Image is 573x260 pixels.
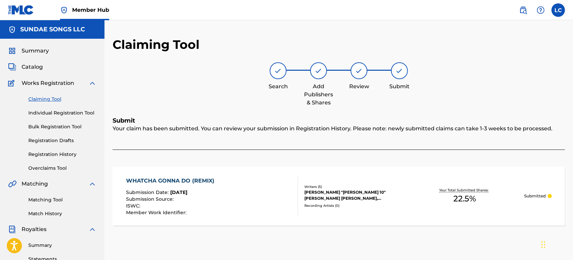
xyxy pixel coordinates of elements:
img: step indicator icon for Submit [395,67,403,75]
p: Submitted [524,193,546,199]
img: step indicator icon for Review [355,67,363,75]
a: Individual Registration Tool [28,109,96,117]
div: Search [261,83,295,91]
p: Your Total Submitted Shares: [439,188,490,193]
a: Summary [28,242,96,249]
a: Claiming Tool [28,96,96,103]
img: Summary [8,47,16,55]
span: ISWC : [126,203,142,209]
a: CatalogCatalog [8,63,43,71]
span: Member Work Identifier : [126,209,188,216]
img: step indicator icon for Add Publishers & Shares [314,67,323,75]
h2: Claiming Tool [113,37,200,52]
div: Review [342,83,376,91]
img: help [537,6,545,14]
span: Summary [22,47,49,55]
a: Matching Tool [28,196,96,203]
img: Top Rightsholder [60,6,68,14]
img: expand [88,180,96,188]
span: Matching [22,180,48,188]
a: Registration Drafts [28,137,96,144]
span: Catalog [22,63,43,71]
img: Works Registration [8,79,17,87]
span: [DATE] [170,189,187,195]
div: Recording Artists ( 0 ) [304,203,405,208]
span: Submission Source : [126,196,175,202]
a: Bulk Registration Tool [28,123,96,130]
span: Submission Date : [126,189,170,195]
span: Royalties [22,225,47,233]
img: search [519,6,527,14]
img: expand [88,79,96,87]
img: Matching [8,180,17,188]
iframe: Chat Widget [539,228,573,260]
div: Help [534,3,547,17]
h5: Submit [113,117,565,125]
div: [PERSON_NAME] "[PERSON_NAME] 10" [PERSON_NAME] [PERSON_NAME], [PERSON_NAME], [PERSON_NAME], [PERS... [304,189,405,201]
img: MLC Logo [8,5,34,15]
span: Member Hub [72,6,109,14]
img: step indicator icon for Search [274,67,282,75]
div: Writers ( 5 ) [304,184,405,189]
a: WHATCHA GONNA DO (REMIX)Submission Date:[DATE]Submission Source:ISWC:Member Work Identifier:Write... [113,167,565,226]
a: Registration History [28,151,96,158]
img: Royalties [8,225,16,233]
span: Works Registration [22,79,74,87]
div: Drag [541,234,545,255]
img: expand [88,225,96,233]
div: Your claim has been submitted. You can review your submission in Registration History. Please not... [113,125,565,150]
div: Submit [383,83,416,91]
div: User Menu [551,3,565,17]
div: Add Publishers & Shares [302,83,335,107]
a: Match History [28,210,96,217]
div: WHATCHA GONNA DO (REMIX) [126,177,218,185]
a: Public Search [516,3,530,17]
h5: SUNDAE SONGS LLC [20,26,85,33]
iframe: Resource Center [554,164,573,219]
img: Catalog [8,63,16,71]
a: Overclaims Tool [28,165,96,172]
img: Accounts [8,26,16,34]
a: SummarySummary [8,47,49,55]
span: 22.5 % [453,193,476,205]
